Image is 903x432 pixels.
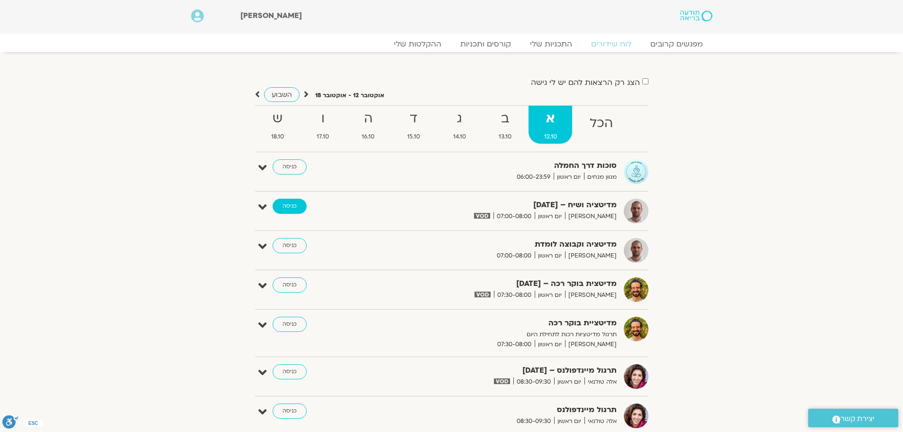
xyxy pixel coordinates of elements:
a: ההקלטות שלי [384,39,451,49]
a: ב13.10 [483,106,527,144]
a: כניסה [273,364,307,379]
span: יום ראשון [554,416,584,426]
span: 08:30-09:30 [513,416,554,426]
strong: ב [483,108,527,129]
strong: א [529,108,572,129]
span: [PERSON_NAME] [565,251,617,261]
span: יום ראשון [554,172,584,182]
span: יום ראשון [535,251,565,261]
span: 12.10 [529,132,572,142]
a: מפגשים קרובים [641,39,712,49]
label: הצג רק הרצאות להם יש לי גישה [531,78,640,87]
a: יצירת קשר [808,409,898,427]
img: vodicon [494,378,510,384]
a: כניסה [273,199,307,214]
img: vodicon [474,292,490,297]
strong: ד [392,108,436,129]
strong: הכל [574,113,628,134]
span: 16.10 [347,132,390,142]
span: 07:00-08:00 [493,251,535,261]
span: 13.10 [483,132,527,142]
strong: ש [256,108,300,129]
a: התכניות שלי [520,39,582,49]
span: [PERSON_NAME] [565,290,617,300]
span: 07:30-08:00 [494,290,535,300]
span: השבוע [272,90,292,99]
span: 15.10 [392,132,436,142]
span: 17.10 [301,132,345,142]
span: אלה טולנאי [584,377,617,387]
span: יום ראשון [535,290,565,300]
img: vodicon [474,213,490,219]
span: [PERSON_NAME] [565,211,617,221]
strong: מדיטצית בוקר רכה – [DATE] [384,277,617,290]
strong: תרגול מיינדפולנס – [DATE] [384,364,617,377]
strong: סוכות דרך החמלה [384,159,617,172]
a: ה16.10 [347,106,390,144]
strong: מדיטציית בוקר רכה [384,317,617,330]
span: אלה טולנאי [584,416,617,426]
span: יצירת קשר [840,413,875,425]
a: הכל [574,106,628,144]
span: 18.10 [256,132,300,142]
a: כניסה [273,277,307,293]
a: כניסה [273,159,307,175]
span: [PERSON_NAME] [240,10,302,21]
a: לוח שידורים [582,39,641,49]
span: 08:30-09:30 [513,377,554,387]
strong: ג [438,108,481,129]
a: ש18.10 [256,106,300,144]
span: 06:00-23:59 [513,172,554,182]
p: אוקטובר 12 - אוקטובר 18 [315,91,384,101]
span: 14.10 [438,132,481,142]
strong: מדיטציה ושיח – [DATE] [384,199,617,211]
a: השבוע [264,87,300,102]
a: ו17.10 [301,106,345,144]
span: יום ראשון [535,211,565,221]
span: יום ראשון [554,377,584,387]
span: מגוון מנחים [584,172,617,182]
a: כניסה [273,317,307,332]
strong: ה [347,108,390,129]
strong: מדיטציה וקבוצה לומדת [384,238,617,251]
span: 07:00-08:00 [493,211,535,221]
nav: Menu [191,39,712,49]
a: כניסה [273,404,307,419]
a: קורסים ותכניות [451,39,520,49]
span: יום ראשון [535,340,565,349]
a: ד15.10 [392,106,436,144]
a: א12.10 [529,106,572,144]
a: ג14.10 [438,106,481,144]
p: תרגול מדיטציות רכות לתחילת היום [384,330,617,340]
a: כניסה [273,238,307,253]
strong: תרגול מיינדפולנס [384,404,617,416]
span: 07:30-08:00 [494,340,535,349]
span: [PERSON_NAME] [565,340,617,349]
strong: ו [301,108,345,129]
